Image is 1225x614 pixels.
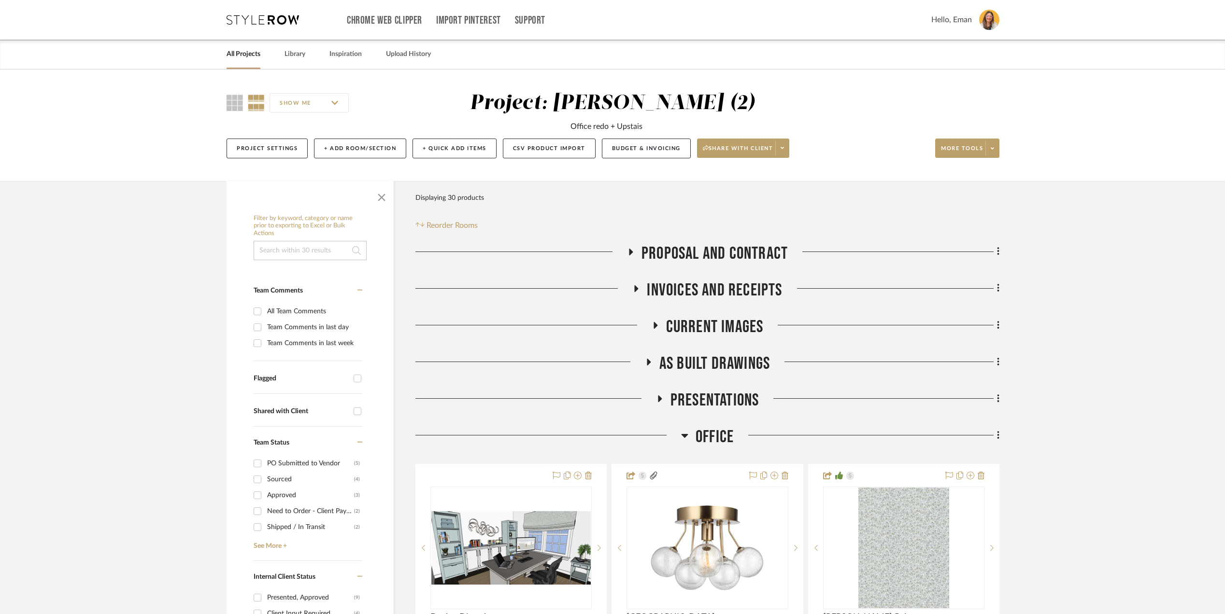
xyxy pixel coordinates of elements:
div: Project: [PERSON_NAME] (2) [470,93,755,113]
div: Shared with Client [254,407,349,416]
span: Current Images [666,317,764,337]
div: Presented, Approved [267,590,354,605]
span: Reorder Rooms [427,220,478,231]
div: Team Comments in last week [267,335,360,351]
span: Team Status [254,439,289,446]
div: (5) [354,456,360,471]
div: PO Submitted to Vendor [267,456,354,471]
div: (3) [354,488,360,503]
button: + Add Room/Section [314,139,406,158]
span: As Built Drawings [659,353,770,374]
button: Share with client [697,139,790,158]
span: Office [696,427,734,447]
div: Shipped / In Transit [267,519,354,535]
img: avatar [979,10,999,30]
span: Hello, Eman [931,14,972,26]
button: Project Settings [227,139,308,158]
a: See More + [251,535,362,550]
button: Reorder Rooms [415,220,478,231]
div: Team Comments in last day [267,320,360,335]
div: Approved [267,488,354,503]
h6: Filter by keyword, category or name prior to exporting to Excel or Bulk Actions [254,215,367,237]
button: More tools [935,139,999,158]
div: Need to Order - Client Payment Received [267,503,354,519]
span: Share with client [703,145,773,159]
div: (4) [354,472,360,487]
div: All Team Comments [267,304,360,319]
div: (2) [354,503,360,519]
span: Presentations [670,390,759,411]
a: Inspiration [329,48,362,61]
span: invoices and receipts [647,280,782,301]
div: Displaying 30 products [415,188,484,208]
button: Close [372,186,391,205]
span: Team Comments [254,287,303,294]
div: Office redo + Upstais [570,121,642,132]
a: Import Pinterest [436,16,501,25]
button: CSV Product Import [503,139,596,158]
a: Library [285,48,305,61]
input: Search within 30 results [254,241,367,260]
span: Internal Client Status [254,573,315,580]
img: Design Direction [431,511,591,585]
img: Parker Rain [858,488,949,608]
a: Chrome Web Clipper [347,16,422,25]
span: More tools [941,145,983,159]
div: (9) [354,590,360,605]
button: + Quick Add Items [413,139,497,158]
a: Upload History [386,48,431,61]
a: All Projects [227,48,260,61]
button: Budget & Invoicing [602,139,691,158]
span: proposal and contract [641,243,788,264]
div: (2) [354,519,360,535]
div: Flagged [254,375,349,383]
a: Support [515,16,545,25]
div: Sourced [267,472,354,487]
img: Bronzeville [647,488,768,608]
